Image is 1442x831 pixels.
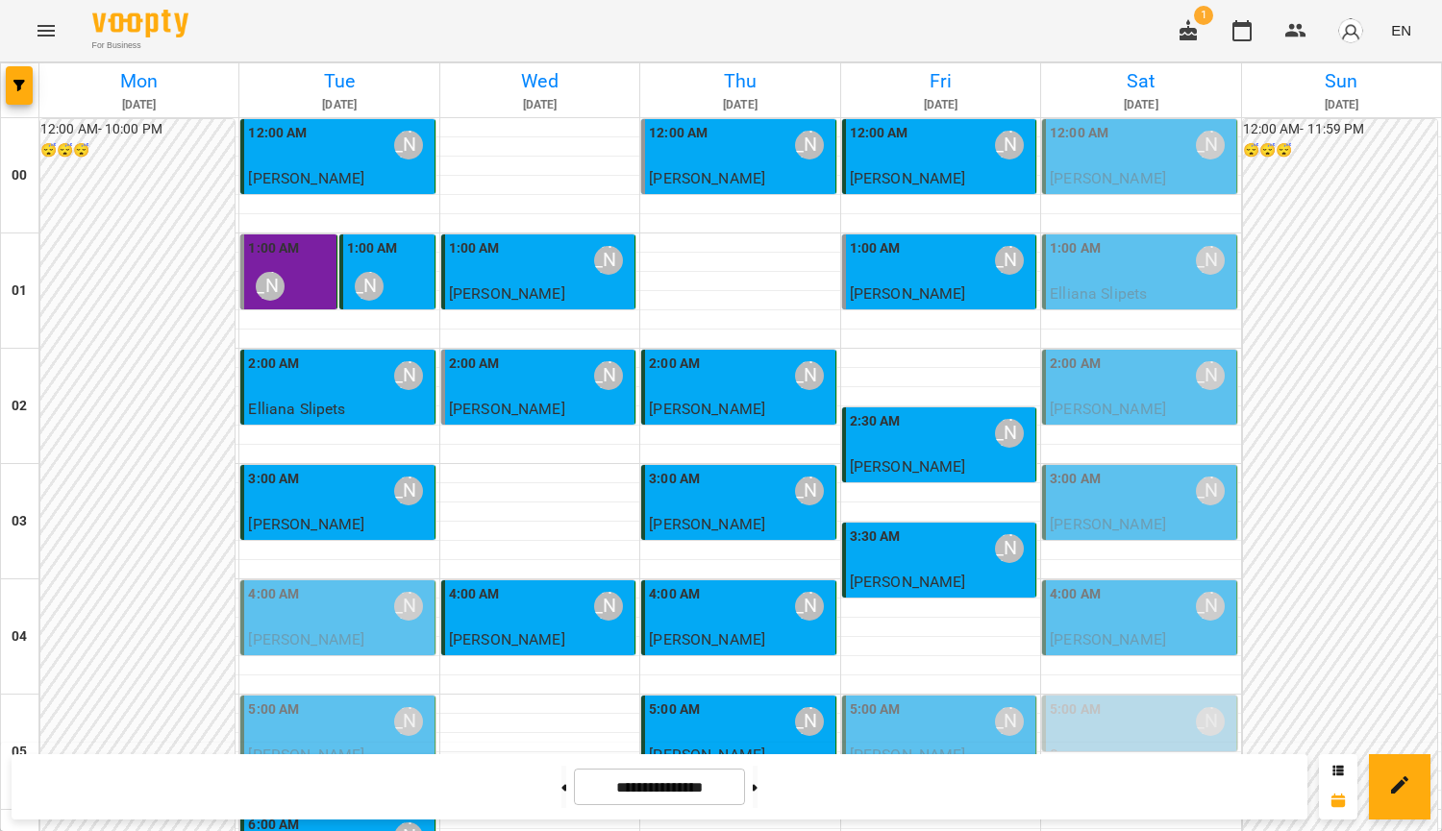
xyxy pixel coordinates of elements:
div: Курбанова Софія [795,131,824,159]
p: індивід шч англ 45 хв [1050,190,1231,213]
span: Elliana Slipets [248,400,345,418]
p: індивід МА 45 хв [649,651,831,674]
span: [PERSON_NAME] [449,630,565,648]
p: індивід МА 45 хв [850,594,1032,617]
label: 1:00 AM [1050,238,1101,259]
label: 1:00 AM [248,238,299,259]
div: Курбанова Софія [394,707,423,736]
div: Курбанова Софія [394,592,423,621]
div: Курбанова Софія [995,131,1024,159]
div: Курбанова Софія [394,131,423,159]
label: 2:00 AM [649,354,700,375]
h6: Wed [443,66,636,96]
img: Voopty Logo [92,10,188,37]
span: [PERSON_NAME] [449,284,565,303]
h6: [DATE] [1245,96,1438,114]
span: [PERSON_NAME] [248,515,364,533]
p: індивід МА 45 хв [449,421,631,444]
p: індивід МА 45 хв [649,421,831,444]
h6: Tue [242,66,435,96]
label: 2:30 AM [850,411,901,432]
span: [PERSON_NAME] [649,515,765,533]
label: 2:00 AM [248,354,299,375]
label: 4:00 AM [248,584,299,605]
label: 3:30 AM [850,526,901,548]
h6: 02 [12,396,27,417]
div: Курбанова Софія [795,592,824,621]
p: індивід МА 45 хв [1050,651,1231,674]
img: avatar_s.png [1337,17,1364,44]
h6: 😴😴😴 [40,140,235,161]
label: 3:00 AM [649,469,700,490]
span: [PERSON_NAME] [1050,400,1166,418]
div: Курбанова Софія [256,272,285,301]
label: 5:00 AM [1050,699,1101,721]
div: Курбанова Софія [795,361,824,390]
span: [PERSON_NAME] [850,573,966,591]
div: Курбанова Софія [995,707,1024,736]
span: [PERSON_NAME] [850,284,966,303]
div: Курбанова Софія [594,246,623,275]
label: 1:00 AM [347,238,398,259]
div: Курбанова Софія [1196,246,1225,275]
span: [PERSON_NAME] [1050,630,1166,648]
label: 4:00 AM [1050,584,1101,605]
h6: 03 [12,511,27,532]
label: 5:00 AM [850,699,901,721]
span: [PERSON_NAME] [649,400,765,418]
h6: Fri [844,66,1037,96]
p: індивід шч 45 хв [248,536,430,559]
p: індивід МА 45 хв [1050,536,1231,559]
span: EN [1391,20,1411,40]
span: 1 [1194,6,1213,25]
h6: [DATE] [1044,96,1237,114]
div: Курбанова Софія [995,246,1024,275]
span: [PERSON_NAME] [649,169,765,187]
h6: [DATE] [242,96,435,114]
label: 12:00 AM [1050,123,1108,144]
p: індивід МА 45 хв [850,478,1032,501]
h6: 12:00 AM - 10:00 PM [40,119,235,140]
div: Курбанова Софія [995,419,1024,448]
p: індивід шч англ 45 хв [248,190,430,213]
span: [PERSON_NAME] [248,630,364,648]
button: EN [1383,12,1419,48]
label: 1:00 AM [449,238,500,259]
label: 4:00 AM [449,584,500,605]
h6: [DATE] [443,96,636,114]
h6: [DATE] [42,96,236,114]
p: індивід МА 45 хв [850,306,1032,329]
label: 2:00 AM [449,354,500,375]
label: 3:00 AM [248,469,299,490]
span: [PERSON_NAME] [850,169,966,187]
h6: Mon [42,66,236,96]
h6: 01 [12,281,27,302]
p: індивід МА 45 хв [248,651,430,674]
div: Курбанова Софія [795,477,824,505]
label: 12:00 AM [248,123,307,144]
h6: [DATE] [844,96,1037,114]
h6: Thu [643,66,836,96]
label: 12:00 AM [649,123,708,144]
div: Курбанова Софія [995,534,1024,563]
label: 5:00 AM [649,699,700,721]
span: [PERSON_NAME] [449,400,565,418]
div: Курбанова Софія [1196,707,1225,736]
div: Курбанова Софія [394,361,423,390]
label: 12:00 AM [850,123,908,144]
h6: 12:00 AM - 11:59 PM [1243,119,1437,140]
button: Menu [23,8,69,54]
h6: 04 [12,626,27,648]
div: Курбанова Софія [594,592,623,621]
span: Elliana Slipets [1050,284,1147,303]
p: індивід шч англ 45 хв [850,190,1032,213]
h6: Sun [1245,66,1438,96]
p: індивід МА 45 хв [649,190,831,213]
label: 4:00 AM [649,584,700,605]
h6: 😴😴😴 [1243,140,1437,161]
label: 2:00 AM [1050,354,1101,375]
div: Курбанова Софія [1196,477,1225,505]
p: індивід МА 45 хв [248,421,430,444]
p: індивід МА 45 хв [449,651,631,674]
span: For Business [92,39,188,52]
